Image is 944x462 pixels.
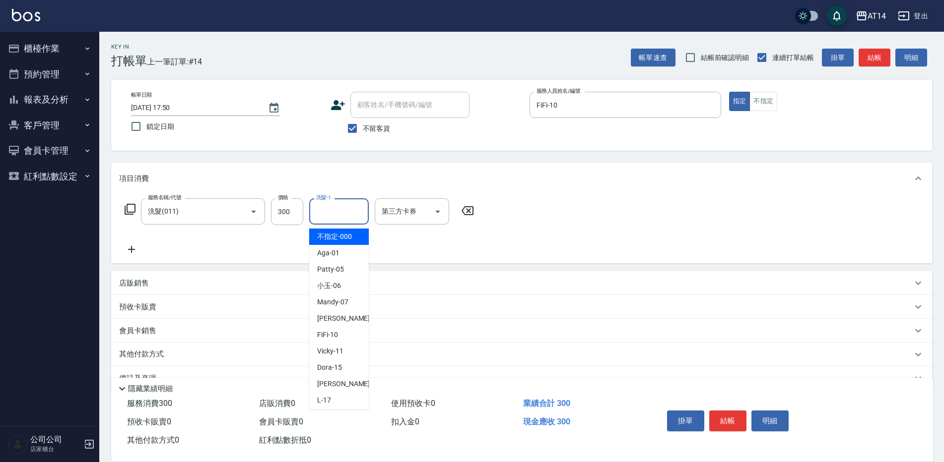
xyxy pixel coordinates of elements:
button: 指定 [729,92,750,111]
label: 服務人員姓名/編號 [537,87,580,95]
div: 預收卡販賣 [111,295,932,319]
button: 會員卡管理 [4,138,95,164]
h2: Key In [111,44,147,50]
button: 帳單速查 [631,49,675,67]
span: Dora -15 [317,362,342,373]
span: 店販消費 0 [259,399,295,408]
span: Patty -05 [317,264,344,275]
span: 業績合計 300 [523,399,570,408]
span: 小玉 -06 [317,281,341,291]
img: Person [8,434,28,454]
p: 預收卡販賣 [119,302,156,312]
button: 登出 [894,7,932,25]
span: [PERSON_NAME] -08 [317,313,380,324]
button: 預約管理 [4,61,95,87]
span: 鎖定日期 [146,121,174,132]
div: AT14 [868,10,886,22]
span: 上一筆訂單:#14 [147,56,202,68]
p: 店販銷售 [119,278,149,289]
label: 洗髮-1 [316,194,331,201]
p: 備註及來源 [119,373,156,384]
span: Vicky -11 [317,346,343,356]
span: 服務消費 300 [127,399,172,408]
span: FiFi -10 [317,330,338,340]
button: 客戶管理 [4,113,95,138]
button: 結帳 [859,49,890,67]
p: 會員卡銷售 [119,326,156,336]
div: 其他付款方式 [111,343,932,366]
h3: 打帳單 [111,54,147,68]
button: Open [430,204,446,220]
p: 店家櫃台 [30,445,81,454]
span: 不留客資 [363,123,391,134]
img: Logo [12,9,40,21]
span: Mandy -07 [317,297,348,307]
span: Aga -01 [317,248,339,258]
button: 掛單 [822,49,854,67]
div: 店販銷售 [111,271,932,295]
label: 服務名稱/代號 [148,194,181,201]
div: 項目消費 [111,163,932,194]
button: 結帳 [709,410,746,431]
span: 其他付款方式 0 [127,435,179,445]
button: 掛單 [667,410,704,431]
span: 預收卡販賣 0 [127,417,171,426]
button: Open [246,204,262,220]
button: Choose date, selected date is 2025-08-19 [262,96,286,120]
span: L -17 [317,395,331,405]
p: 隱藏業績明細 [128,384,173,394]
label: 價格 [278,194,288,201]
p: 項目消費 [119,173,149,184]
button: AT14 [852,6,890,26]
button: 紅利點數設定 [4,164,95,189]
h5: 公司公司 [30,435,81,445]
div: 會員卡銷售 [111,319,932,343]
span: 結帳前確認明細 [701,53,749,63]
button: save [827,6,847,26]
span: 連續打單結帳 [772,53,814,63]
span: 扣入金 0 [391,417,419,426]
button: 報表及分析 [4,87,95,113]
span: 現金應收 300 [523,417,570,426]
span: 會員卡販賣 0 [259,417,303,426]
div: 備註及來源 [111,366,932,390]
input: YYYY/MM/DD hh:mm [131,100,258,116]
span: 不指定 -000 [317,231,352,242]
span: 紅利點數折抵 0 [259,435,311,445]
span: [PERSON_NAME] -16 [317,379,380,389]
label: 帳單日期 [131,91,152,99]
button: 明細 [895,49,927,67]
p: 其他付款方式 [119,349,169,360]
button: 櫃檯作業 [4,36,95,61]
button: 明細 [751,410,789,431]
span: 使用預收卡 0 [391,399,435,408]
button: 不指定 [749,92,777,111]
